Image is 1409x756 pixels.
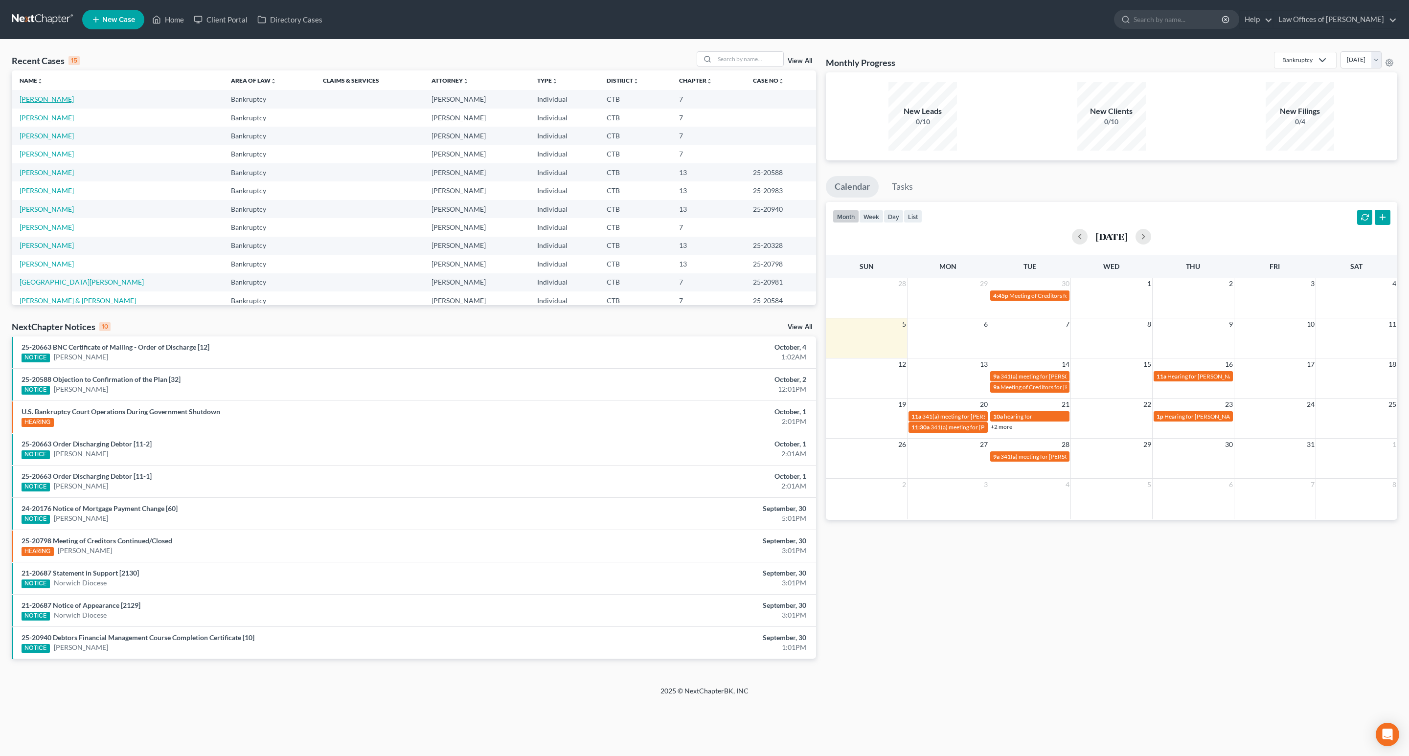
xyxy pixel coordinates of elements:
td: 25-20328 [745,237,816,255]
td: [PERSON_NAME] [424,127,529,145]
span: Sat [1350,262,1363,270]
div: NOTICE [22,483,50,491]
span: 24 [1306,399,1316,410]
i: unfold_more [552,78,558,84]
span: 23 [1224,399,1234,410]
span: 6 [1228,479,1234,490]
a: Directory Cases [252,11,327,28]
td: [PERSON_NAME] [424,145,529,163]
span: hearing for [1004,413,1032,420]
span: 3 [1310,278,1316,289]
a: [PERSON_NAME] [54,481,108,491]
a: Area of Lawunfold_more [231,77,276,84]
span: 29 [1142,439,1152,450]
span: Wed [1103,262,1119,270]
a: [PERSON_NAME] [20,168,74,177]
span: 11 [1387,318,1397,330]
a: View All [788,58,812,65]
button: day [884,210,904,223]
span: 20 [979,399,989,410]
td: CTB [599,145,671,163]
div: October, 1 [551,471,806,481]
span: 7 [1310,479,1316,490]
span: 9a [993,453,1000,460]
a: 21-20687 Statement in Support [2130] [22,569,139,577]
a: [PERSON_NAME] [20,223,74,231]
td: 13 [671,237,745,255]
span: 10a [993,413,1003,420]
span: 6 [983,318,989,330]
div: Recent Cases [12,55,80,67]
a: [PERSON_NAME] [54,449,108,459]
div: 0/10 [888,117,957,127]
div: 5:01PM [551,513,806,523]
a: [PERSON_NAME] & [PERSON_NAME] [20,296,136,305]
td: [PERSON_NAME] [424,255,529,273]
a: 24-20176 Notice of Mortgage Payment Change [60] [22,504,178,512]
td: CTB [599,255,671,273]
span: 11a [1157,373,1166,380]
span: 5 [1146,479,1152,490]
td: Individual [529,90,599,108]
span: 9a [993,383,1000,391]
div: October, 2 [551,375,806,384]
td: Individual [529,255,599,273]
span: 4 [1391,278,1397,289]
td: 25-20584 [745,291,816,310]
span: Sun [860,262,874,270]
a: 25-20663 Order Discharging Debtor [11-2] [22,440,152,448]
div: September, 30 [551,600,806,610]
td: Bankruptcy [223,145,316,163]
span: 18 [1387,358,1397,370]
td: Bankruptcy [223,127,316,145]
span: 2 [1228,278,1234,289]
div: 10 [99,322,111,331]
td: [PERSON_NAME] [424,291,529,310]
td: Individual [529,237,599,255]
span: 17 [1306,358,1316,370]
td: 7 [671,127,745,145]
span: 4 [1065,479,1070,490]
div: New Clients [1077,106,1146,117]
a: Typeunfold_more [537,77,558,84]
a: [PERSON_NAME] [20,241,74,249]
td: Individual [529,218,599,236]
button: list [904,210,922,223]
div: 15 [68,56,80,65]
div: NOTICE [22,354,50,362]
a: +2 more [991,423,1012,430]
div: NextChapter Notices [12,321,111,333]
td: Individual [529,109,599,127]
td: Bankruptcy [223,273,316,291]
span: Meeting of Creditors for [PERSON_NAME] [1009,292,1118,299]
td: [PERSON_NAME] [424,200,529,218]
span: 11a [911,413,921,420]
a: 25-20663 Order Discharging Debtor [11-1] [22,472,152,480]
a: [PERSON_NAME] [20,260,74,268]
span: Mon [939,262,956,270]
span: New Case [102,16,135,23]
td: 25-20983 [745,181,816,200]
a: [PERSON_NAME] [54,384,108,394]
a: View All [788,324,812,331]
span: 5 [901,318,907,330]
span: 31 [1306,439,1316,450]
div: New Filings [1266,106,1334,117]
td: Bankruptcy [223,90,316,108]
a: 25-20940 Debtors Financial Management Course Completion Certificate [10] [22,633,254,642]
div: 0/4 [1266,117,1334,127]
a: Law Offices of [PERSON_NAME] [1273,11,1397,28]
th: Claims & Services [315,70,424,90]
div: HEARING [22,418,54,427]
a: Case Nounfold_more [753,77,784,84]
div: NOTICE [22,644,50,653]
td: Individual [529,273,599,291]
a: Help [1240,11,1273,28]
span: 341(a) meeting for [PERSON_NAME] [922,413,1017,420]
td: 25-20588 [745,163,816,181]
span: 8 [1391,479,1397,490]
div: September, 30 [551,536,806,546]
button: month [833,210,859,223]
i: unfold_more [706,78,712,84]
td: Bankruptcy [223,181,316,200]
